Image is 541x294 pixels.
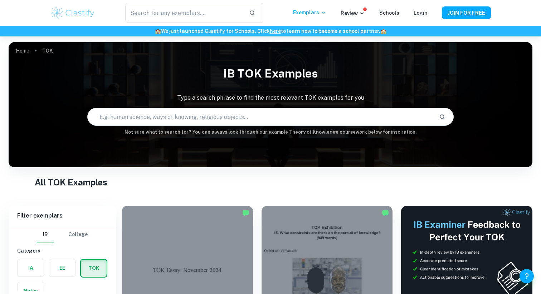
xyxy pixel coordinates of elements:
h6: Filter exemplars [9,206,116,226]
button: TOK [81,260,107,277]
input: E.g. human science, ways of knowing, religious objects... [88,107,434,127]
h1: IB TOK examples [9,62,532,85]
h6: We just launched Clastify for Schools. Click to learn how to become a school partner. [1,27,540,35]
button: Search [436,111,448,123]
img: Marked [242,209,249,216]
button: IB [37,226,54,243]
p: Review [341,9,365,17]
img: Clastify logo [50,6,96,20]
button: Help and Feedback [520,269,534,283]
button: College [68,226,88,243]
button: JOIN FOR FREE [442,6,491,19]
h6: Category [17,247,107,255]
a: Login [414,10,428,16]
p: TOK [42,47,53,55]
h1: All TOK Examples [35,176,506,189]
h6: Not sure what to search for? You can always look through our example Theory of Knowledge coursewo... [9,129,532,136]
input: Search for any exemplars... [125,3,243,23]
a: here [270,28,281,34]
a: Home [16,46,29,56]
button: EE [49,259,75,276]
span: 🏫 [155,28,161,34]
a: Schools [379,10,399,16]
img: Marked [382,209,389,216]
span: 🏫 [380,28,386,34]
p: Type a search phrase to find the most relevant TOK examples for you [9,94,532,102]
p: Exemplars [293,9,326,16]
div: Filter type choice [37,226,88,243]
button: IA [18,259,44,276]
